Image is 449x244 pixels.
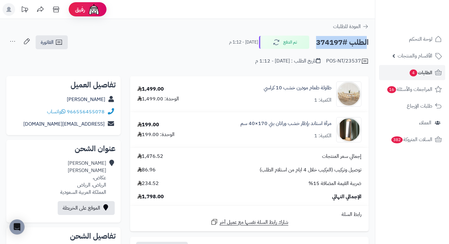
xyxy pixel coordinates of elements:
a: الموقع على الخريطة [58,201,115,215]
img: ai-face.png [88,3,100,16]
img: logo-2.png [406,16,443,29]
a: 966556455078 [67,108,105,116]
span: المراجعات والأسئلة [387,85,432,94]
small: [DATE] - 1:12 م [229,39,258,45]
span: العملاء [419,118,431,127]
a: طاولة طعام مودرن خشب 10 كراسي [264,84,331,92]
a: العودة للطلبات [333,23,369,30]
a: العملاء [379,115,445,130]
span: الفاتورة [41,39,54,46]
img: 1753171485-1-90x90.jpg [337,117,361,142]
span: العودة للطلبات [333,23,361,30]
div: الكمية: 1 [314,97,331,104]
a: الفاتورة [36,35,68,49]
a: مرآة استاند بإطار خشب وراتان بني 170×40 سم [240,120,331,127]
h2: تفاصيل العميل [11,81,116,89]
span: إجمالي سعر المنتجات [322,153,361,160]
div: الكمية: 1 [314,132,331,140]
a: لوحة التحكم [379,32,445,47]
span: 1,798.00 [137,193,164,200]
span: الأقسام والمنتجات [398,51,432,60]
a: المراجعات والأسئلة16 [379,82,445,97]
span: شارك رابط السلة نفسها مع عميل آخر [220,219,288,226]
div: Open Intercom Messenger [9,219,25,235]
span: لوحة التحكم [409,35,432,44]
button: تم الدفع [259,36,309,49]
a: السلات المتروكة382 [379,132,445,147]
div: [PERSON_NAME] [PERSON_NAME] عكاض، الرياض، الرياض المملكة العربية السعودية [60,160,106,196]
span: 382 [391,136,403,143]
span: السلات المتروكة [391,135,432,144]
span: رفيق [75,6,85,13]
div: 199.00 [137,121,159,128]
a: شارك رابط السلة نفسها مع عميل آخر [210,218,288,226]
div: الوحدة: 1,499.00 [137,95,179,103]
div: رابط السلة [133,211,366,218]
a: [PERSON_NAME] [67,96,105,103]
span: الإجمالي النهائي [332,193,361,200]
span: 16 [387,86,396,93]
a: واتساب [47,108,66,116]
a: [EMAIL_ADDRESS][DOMAIN_NAME] [23,120,105,128]
h2: الطلب #374197 [316,36,369,49]
span: 4 [410,69,417,76]
a: طلبات الإرجاع [379,98,445,114]
span: توصيل وتركيب (التركيب خلال 4 ايام من استلام الطلب) [260,166,361,174]
div: POS-NT/23537 [326,57,369,65]
span: 1,476.52 [137,153,163,160]
span: 86.96 [137,166,156,174]
div: 1,499.00 [137,86,164,93]
div: تاريخ الطلب : [DATE] - 1:12 م [255,57,320,65]
span: الطلبات [409,68,432,77]
img: 1752668798-1-90x90.jpg [337,81,361,107]
span: 234.52 [137,180,159,187]
a: الطلبات4 [379,65,445,80]
h2: عنوان الشحن [11,145,116,152]
div: الوحدة: 199.00 [137,131,175,138]
span: ضريبة القيمة المضافة 15% [308,180,361,187]
h2: تفاصيل الشحن [11,232,116,240]
a: تحديثات المنصة [17,3,32,17]
span: طلبات الإرجاع [407,102,432,110]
